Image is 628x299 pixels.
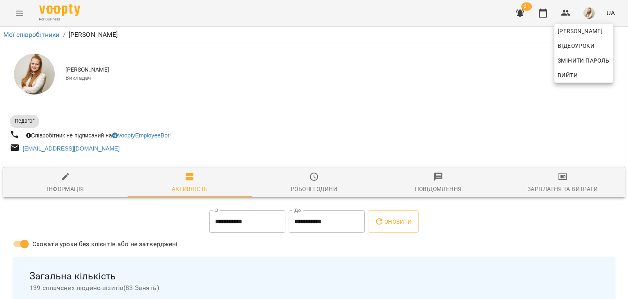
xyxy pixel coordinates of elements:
[554,53,613,68] a: Змінити пароль
[558,41,594,51] span: Відеоуроки
[558,56,610,65] span: Змінити пароль
[554,68,613,83] button: Вийти
[554,38,598,53] a: Відеоуроки
[558,70,578,80] span: Вийти
[558,26,610,36] span: [PERSON_NAME]
[554,24,613,38] a: [PERSON_NAME]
